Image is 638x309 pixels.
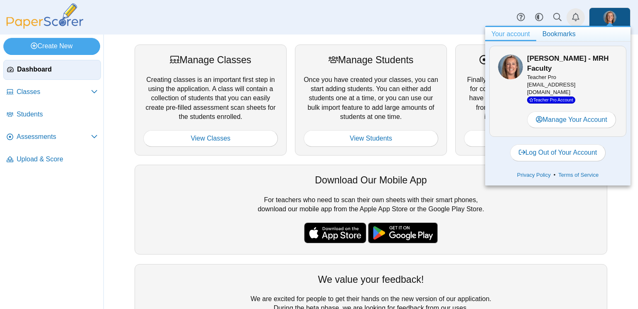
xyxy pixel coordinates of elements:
[527,111,616,128] a: Manage Your Account
[527,74,618,104] div: [EMAIL_ADDRESS][DOMAIN_NAME]
[455,44,607,156] div: Finally, you will want to create assessments for collecting data from your students. We have a va...
[555,171,601,179] a: Terms of Service
[3,3,86,29] img: PaperScorer
[567,8,585,27] a: Alerts
[304,53,438,67] div: Manage Students
[464,53,599,67] div: Manage Assessments
[536,27,582,41] a: Bookmarks
[527,54,618,74] h3: [PERSON_NAME] - MRH Faculty
[17,110,98,119] span: Students
[143,173,599,187] div: Download Our Mobile App
[3,127,101,147] a: Assessments
[514,171,554,179] a: Privacy Policy
[135,44,287,156] div: Creating classes is an important first step in using the application. A class will contain a coll...
[3,82,101,102] a: Classes
[135,165,607,255] div: For teachers who need to scan their own sheets with their smart phones, download our mobile app f...
[603,11,616,24] span: Samantha Sutphin - MRH Faculty
[17,87,91,96] span: Classes
[295,44,447,156] div: Once you have created your classes, you can start adding students. You can either add students on...
[498,54,523,79] span: Samantha Sutphin - MRH Faculty
[498,54,523,79] img: ps.WNEQT33M2D3P2Tkp
[603,11,616,24] img: ps.WNEQT33M2D3P2Tkp
[368,222,438,243] img: google-play-badge.png
[304,222,366,243] img: apple-store-badge.svg
[143,130,278,147] a: View Classes
[3,105,101,125] a: Students
[489,169,626,181] div: •
[485,27,536,41] a: Your account
[143,53,278,67] div: Manage Classes
[304,130,438,147] a: View Students
[3,60,101,80] a: Dashboard
[464,130,599,147] a: View Assessments
[143,273,599,286] div: We value your feedback!
[17,65,97,74] span: Dashboard
[3,150,101,170] a: Upload & Score
[527,96,575,104] span: Teacher Pro Account
[3,38,100,54] a: Create New
[589,7,631,27] a: ps.WNEQT33M2D3P2Tkp
[17,132,91,141] span: Assessments
[527,74,556,80] span: Teacher Pro
[3,23,86,30] a: PaperScorer
[510,144,606,161] a: Log Out of Your Account
[17,155,98,164] span: Upload & Score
